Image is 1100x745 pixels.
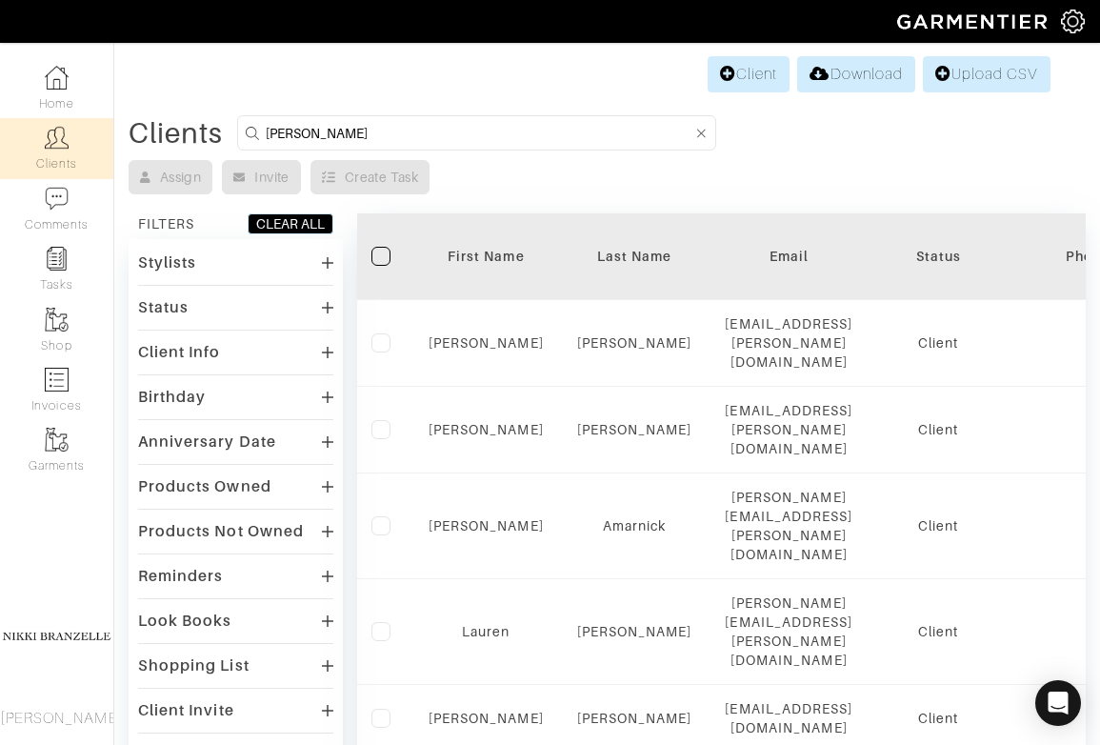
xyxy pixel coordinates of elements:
[867,213,1010,300] th: Toggle SortBy
[414,213,558,300] th: Toggle SortBy
[45,247,69,271] img: reminder-icon-8004d30b9f0a5d33ae49ab947aed9ed385cf756f9e5892f1edd6e32f2345188e.png
[708,56,790,92] a: Client
[725,488,852,564] div: [PERSON_NAME][EMAIL_ADDRESS][PERSON_NAME][DOMAIN_NAME]
[725,314,852,372] div: [EMAIL_ADDRESS][PERSON_NAME][DOMAIN_NAME]
[138,343,221,362] div: Client Info
[138,214,194,233] div: FILTERS
[138,656,250,675] div: Shopping List
[881,516,995,535] div: Client
[248,213,333,234] button: CLEAR ALL
[45,66,69,90] img: dashboard-icon-dbcd8f5a0b271acd01030246c82b418ddd0df26cd7fceb0bd07c9910d44c42f6.png
[725,247,852,266] div: Email
[45,187,69,211] img: comment-icon-a0a6a9ef722e966f86d9cbdc48e553b5cf19dbc54f86b18d962a5391bc8f6eb6.png
[138,388,206,407] div: Birthday
[725,401,852,458] div: [EMAIL_ADDRESS][PERSON_NAME][DOMAIN_NAME]
[138,701,234,720] div: Client Invite
[1061,10,1085,33] img: gear-icon-white-bd11855cb880d31180b6d7d6211b90ccbf57a29d726f0c71d8c61bd08dd39cc2.png
[881,622,995,641] div: Client
[462,624,510,639] a: Lauren
[572,247,697,266] div: Last Name
[429,518,544,534] a: [PERSON_NAME]
[923,56,1050,92] a: Upload CSV
[266,121,693,145] input: Search by name, email, phone, city, or state
[138,567,223,586] div: Reminders
[256,214,325,233] div: CLEAR ALL
[577,422,692,437] a: [PERSON_NAME]
[138,522,304,541] div: Products Not Owned
[881,247,995,266] div: Status
[45,308,69,332] img: garments-icon-b7da505a4dc4fd61783c78ac3ca0ef83fa9d6f193b1c9dc38574b1d14d53ca28.png
[45,368,69,392] img: orders-icon-0abe47150d42831381b5fb84f609e132dff9fe21cb692f30cb5eec754e2cba89.png
[138,253,196,272] div: Stylists
[429,422,544,437] a: [PERSON_NAME]
[577,711,692,726] a: [PERSON_NAME]
[429,711,544,726] a: [PERSON_NAME]
[138,612,232,631] div: Look Books
[797,56,914,92] a: Download
[138,433,276,452] div: Anniversary Date
[603,518,666,534] a: Amarnick
[577,335,692,351] a: [PERSON_NAME]
[881,709,995,728] div: Client
[888,5,1061,38] img: garmentier-logo-header-white-b43fb05a5012e4ada735d5af1a66efaba907eab6374d6393d1fbf88cb4ef424d.png
[577,624,692,639] a: [PERSON_NAME]
[881,333,995,352] div: Client
[138,477,271,496] div: Products Owned
[129,124,223,143] div: Clients
[429,335,544,351] a: [PERSON_NAME]
[725,594,852,670] div: [PERSON_NAME][EMAIL_ADDRESS][PERSON_NAME][DOMAIN_NAME]
[45,126,69,150] img: clients-icon-6bae9207a08558b7cb47a8932f037763ab4055f8c8b6bfacd5dc20c3e0201464.png
[725,699,852,737] div: [EMAIL_ADDRESS][DOMAIN_NAME]
[1035,680,1081,726] div: Open Intercom Messenger
[429,247,544,266] div: First Name
[881,420,995,439] div: Client
[138,298,189,317] div: Status
[45,428,69,452] img: garments-icon-b7da505a4dc4fd61783c78ac3ca0ef83fa9d6f193b1c9dc38574b1d14d53ca28.png
[558,213,711,300] th: Toggle SortBy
